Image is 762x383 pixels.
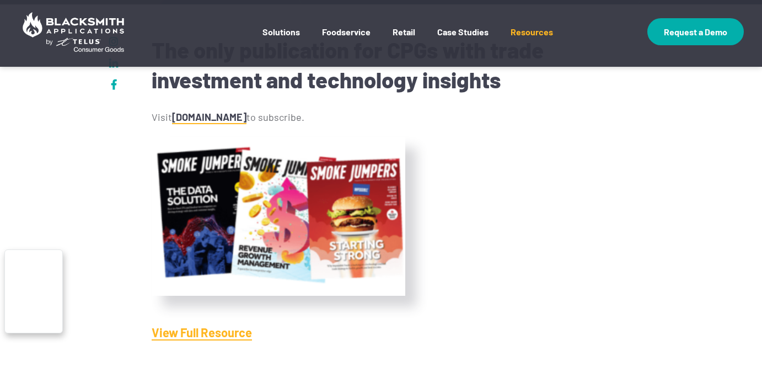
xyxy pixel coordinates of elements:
[647,18,744,45] a: Request a Demo
[172,111,246,124] a: [DOMAIN_NAME]
[511,26,553,54] a: Resources
[437,26,489,54] a: Case Studies
[393,26,415,54] a: Retail
[262,26,300,54] a: Solutions
[152,108,610,126] p: Visit to subscribe.
[18,8,128,56] img: Blacksmith Applications by TELUS Consumer Goods
[322,26,371,54] a: Foodservice
[152,325,252,341] a: View Full Resource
